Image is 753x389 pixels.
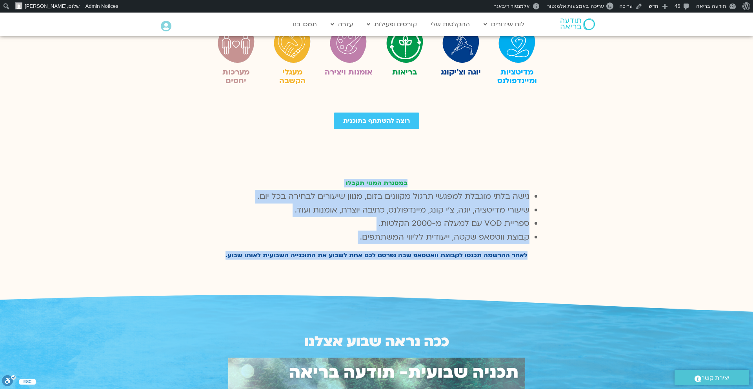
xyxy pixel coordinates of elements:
[427,17,474,32] a: ההקלטות שלי
[208,204,529,217] li: שיעורי מדיטציה, יוגה, צ'י קונג, מיינדפולנס, כתיבה יוצרת, אומנות ועוד.
[701,373,729,384] span: יצירת קשר
[547,3,604,9] span: עריכה באמצעות אלמנטור
[208,217,529,231] li: ספריית VOD עם למעלה מ-2000 הקלטות.
[343,117,410,124] span: רוצה להשתתף בתוכנית
[208,252,545,259] h2: לאחר ההרשמה תכנסו לקבוצת וואטסאפ שבה נפרסם לכם אחת לשבוע את התוכנייה השבועית לאותו שבוע.
[268,68,316,85] h2: מעגלי הקשבה
[208,231,529,244] li: קבוצת ווטסאפ שקטה, ייעודית לליווי המשתתפים.
[324,68,373,76] h2: אומנות ויצירה
[675,370,749,385] a: יצירת קשר
[25,3,67,9] span: [PERSON_NAME]
[208,190,529,204] li: גישה בלתי מוגבלת למפגשי תרגול מקוונים בזום, מגוון שיעורים לבחירה בכל יום.
[437,68,485,76] h2: יוגה וצ׳יקונג
[334,113,419,129] a: רוצה להשתתף בתוכנית
[289,17,321,32] a: תמכו בנו
[560,18,595,30] img: תודעה בריאה
[212,68,260,85] h2: מערכות יחסים
[202,333,551,350] h2: ככה נראה שבוע אצלנו
[380,68,429,76] h2: בריאות
[327,17,357,32] a: עזרה
[346,180,407,187] h2: במסגרת המנוי תקבלו
[363,17,421,32] a: קורסים ופעילות
[480,17,528,32] a: לוח שידורים
[493,68,541,85] h2: מדיטציות ומיינדפולנס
